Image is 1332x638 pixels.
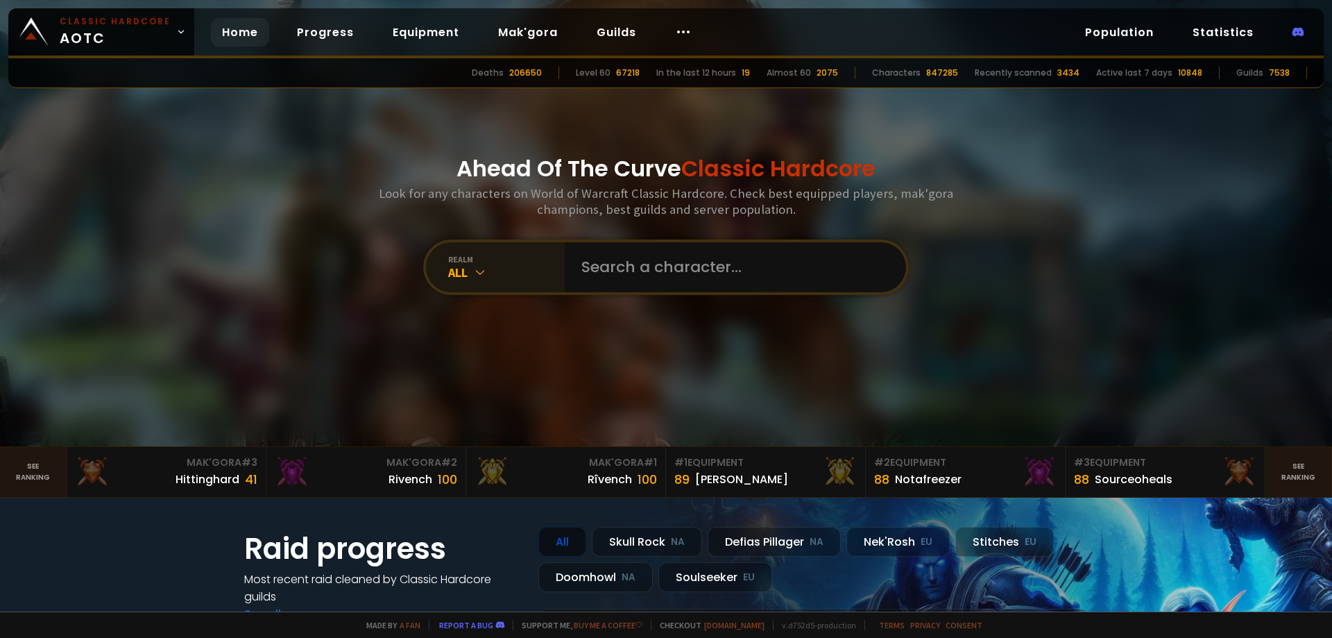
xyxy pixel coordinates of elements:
[874,455,890,469] span: # 2
[773,620,856,630] span: v. d752d5 - production
[742,67,750,79] div: 19
[767,67,811,79] div: Almost 60
[872,67,921,79] div: Characters
[1057,67,1079,79] div: 3434
[1074,455,1090,469] span: # 3
[895,471,962,488] div: Notafreezer
[817,67,838,79] div: 2075
[373,185,959,217] h3: Look for any characters on World of Warcraft Classic Hardcore. Check best equipped players, mak'g...
[588,471,632,488] div: Rîvench
[1269,67,1290,79] div: 7538
[955,527,1054,557] div: Stitches
[448,254,565,265] div: realm
[241,455,257,469] span: # 3
[513,620,642,630] span: Support me,
[946,620,982,630] a: Consent
[472,67,504,79] div: Deaths
[1074,18,1165,47] a: Population
[211,18,269,47] a: Home
[382,18,470,47] a: Equipment
[1181,18,1265,47] a: Statistics
[1074,470,1089,489] div: 88
[651,620,765,630] span: Checkout
[67,447,266,497] a: Mak'Gora#3Hittinghard41
[441,455,457,469] span: # 2
[456,152,876,185] h1: Ahead Of The Curve
[8,8,194,56] a: Classic HardcoreAOTC
[388,471,432,488] div: Rivench
[466,447,666,497] a: Mak'Gora#1Rîvench100
[475,455,657,470] div: Mak'Gora
[674,470,690,489] div: 89
[644,455,657,469] span: # 1
[439,620,493,630] a: Report a bug
[244,527,522,571] h1: Raid progress
[586,18,647,47] a: Guilds
[658,562,772,592] div: Soulseeker
[448,265,565,280] div: All
[1074,455,1256,470] div: Equipment
[921,535,932,549] small: EU
[874,455,1057,470] div: Equipment
[358,620,420,630] span: Made by
[681,153,876,184] span: Classic Hardcore
[1025,535,1036,549] small: EU
[846,527,950,557] div: Nek'Rosh
[244,606,334,622] a: See all progress
[1095,471,1172,488] div: Sourceoheals
[1096,67,1172,79] div: Active last 7 days
[574,620,642,630] a: Buy me a coffee
[592,527,702,557] div: Skull Rock
[695,471,788,488] div: [PERSON_NAME]
[810,535,823,549] small: NA
[674,455,688,469] span: # 1
[656,67,736,79] div: In the last 12 hours
[674,455,857,470] div: Equipment
[438,470,457,489] div: 100
[671,535,685,549] small: NA
[874,470,889,489] div: 88
[926,67,958,79] div: 847285
[400,620,420,630] a: a fan
[638,470,657,489] div: 100
[509,67,542,79] div: 206650
[1265,447,1332,497] a: Seeranking
[60,15,171,28] small: Classic Hardcore
[866,447,1066,497] a: #2Equipment88Notafreezer
[245,470,257,489] div: 41
[708,527,841,557] div: Defias Pillager
[275,455,457,470] div: Mak'Gora
[60,15,171,49] span: AOTC
[1066,447,1265,497] a: #3Equipment88Sourceoheals
[576,67,610,79] div: Level 60
[879,620,905,630] a: Terms
[538,527,586,557] div: All
[244,571,522,605] h4: Most recent raid cleaned by Classic Hardcore guilds
[910,620,940,630] a: Privacy
[573,242,889,292] input: Search a character...
[1236,67,1263,79] div: Guilds
[622,571,635,585] small: NA
[538,562,653,592] div: Doomhowl
[616,67,640,79] div: 67218
[666,447,866,497] a: #1Equipment89[PERSON_NAME]
[286,18,365,47] a: Progress
[704,620,765,630] a: [DOMAIN_NAME]
[266,447,466,497] a: Mak'Gora#2Rivench100
[743,571,755,585] small: EU
[176,471,239,488] div: Hittinghard
[975,67,1052,79] div: Recently scanned
[487,18,569,47] a: Mak'gora
[75,455,257,470] div: Mak'Gora
[1178,67,1202,79] div: 10848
